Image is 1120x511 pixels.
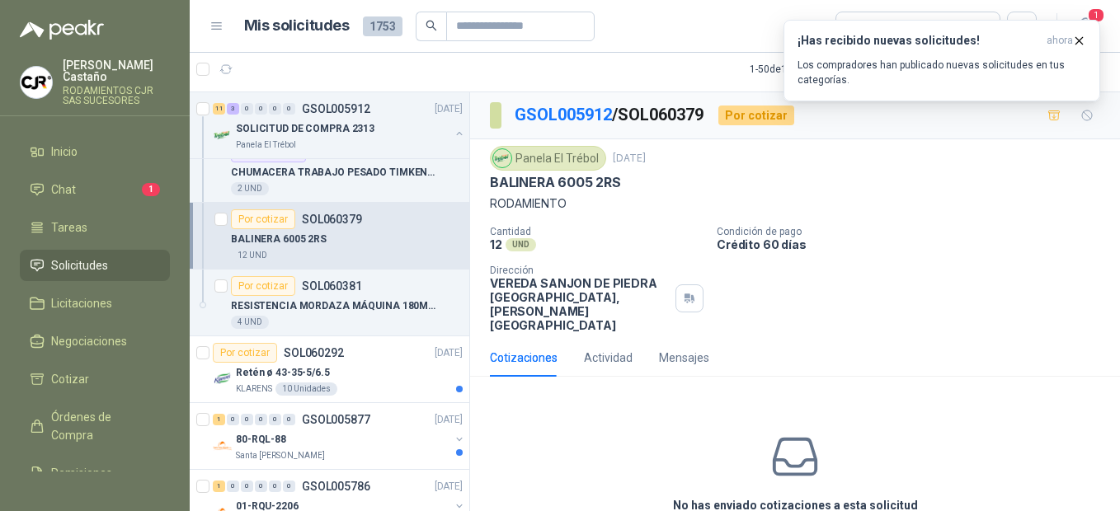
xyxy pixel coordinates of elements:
[284,347,344,359] p: SOL060292
[231,182,269,195] div: 2 UND
[190,203,469,270] a: Por cotizarSOL060379BALINERA 6005 2RS12 UND
[231,316,269,329] div: 4 UND
[302,213,362,225] p: SOL060379
[51,180,76,199] span: Chat
[241,481,253,492] div: 0
[515,105,612,124] a: GSOL005912
[20,363,170,395] a: Cotizar
[798,58,1086,87] p: Los compradores han publicado nuevas solicitudes en tus categorías.
[750,56,857,82] div: 1 - 50 de 1302
[231,165,436,180] p: CHUMACERA TRABAJO PESADO TIMKEN 2.7/16- 2 HUECOS
[490,349,558,367] div: Cotizaciones
[213,481,225,492] div: 1
[20,174,170,205] a: Chat1
[213,410,466,462] a: 1 0 0 0 0 0 GSOL005877[DATE] Company Logo80-RQL-88Santa [PERSON_NAME]
[20,326,170,357] a: Negociaciones
[236,382,272,396] p: KLARENS
[236,138,296,152] p: Panela El Trébol
[190,336,469,403] a: Por cotizarSOL060292[DATE] Company LogoRetén ø 43-35-5/6.5KLARENS10 Unidades
[426,20,437,31] span: search
[659,349,709,367] div: Mensajes
[269,414,281,425] div: 0
[227,103,239,115] div: 3
[20,401,170,451] a: Órdenes de Compra
[490,265,669,276] p: Dirección
[846,17,881,35] div: Todas
[283,103,295,115] div: 0
[584,349,633,367] div: Actividad
[798,34,1040,48] h3: ¡Has recibido nuevas solicitudes!
[51,218,87,237] span: Tareas
[227,414,239,425] div: 0
[506,238,536,251] div: UND
[269,103,281,115] div: 0
[20,288,170,319] a: Licitaciones
[302,280,362,292] p: SOL060381
[227,481,239,492] div: 0
[302,481,370,492] p: GSOL005786
[613,151,646,166] p: [DATE]
[1087,7,1105,23] span: 1
[236,432,286,448] p: 80-RQL-88
[231,209,295,229] div: Por cotizar
[283,414,295,425] div: 0
[275,382,337,396] div: 10 Unidades
[213,103,225,115] div: 11
[51,464,112,482] span: Remisiones
[1047,34,1073,48] span: ahora
[302,414,370,425] p: GSOL005877
[717,226,1113,237] p: Condición de pago
[20,212,170,243] a: Tareas
[302,103,370,115] p: GSOL005912
[490,146,606,171] div: Panela El Trébol
[255,414,267,425] div: 0
[21,67,52,98] img: Company Logo
[493,149,511,167] img: Company Logo
[241,414,253,425] div: 0
[190,136,469,203] a: Por adjudicarSOL060365CHUMACERA TRABAJO PESADO TIMKEN 2.7/16- 2 HUECOS2 UND
[213,343,277,363] div: Por cotizar
[20,20,104,40] img: Logo peakr
[363,16,402,36] span: 1753
[142,183,160,196] span: 1
[63,59,170,82] p: [PERSON_NAME] Castaño
[435,101,463,117] p: [DATE]
[51,294,112,312] span: Licitaciones
[231,232,327,247] p: BALINERA 6005 2RS
[236,365,330,381] p: Retén ø 43-35-5/6.5
[490,276,669,332] p: VEREDA SANJON DE PIEDRA [GEOGRAPHIC_DATA] , [PERSON_NAME][GEOGRAPHIC_DATA]
[1071,12,1100,41] button: 1
[435,345,463,361] p: [DATE]
[51,332,127,350] span: Negociaciones
[236,121,374,137] p: SOLICITUD DE COMPRA 2313
[213,125,233,145] img: Company Logo
[515,102,705,128] p: / SOL060379
[490,237,502,251] p: 12
[213,99,466,152] a: 11 3 0 0 0 0 GSOL005912[DATE] Company LogoSOLICITUD DE COMPRA 2313Panela El Trébol
[213,436,233,456] img: Company Logo
[241,103,253,115] div: 0
[435,412,463,428] p: [DATE]
[190,270,469,336] a: Por cotizarSOL060381RESISTENCIA MORDAZA MÁQUINA 180MM LARGO X 9.25 MM DIAMETRO TIPO CARTUCHO A 22...
[231,298,436,314] p: RESISTENCIA MORDAZA MÁQUINA 180MM LARGO X 9.25 MM DIAMETRO TIPO CARTUCHO A 220V MAQUINA FLOWPACK
[244,14,350,38] h1: Mis solicitudes
[236,449,325,462] p: Santa [PERSON_NAME]
[231,249,274,262] div: 12 UND
[435,479,463,495] p: [DATE]
[51,408,154,444] span: Órdenes de Compra
[51,370,89,388] span: Cotizar
[20,250,170,281] a: Solicitudes
[490,174,621,191] p: BALINERA 6005 2RS
[51,143,78,161] span: Inicio
[784,20,1100,101] button: ¡Has recibido nuevas solicitudes!ahora Los compradores han publicado nuevas solicitudes en tus ca...
[20,136,170,167] a: Inicio
[51,256,108,274] span: Solicitudes
[231,276,295,296] div: Por cotizar
[255,481,267,492] div: 0
[269,481,281,492] div: 0
[213,414,225,425] div: 1
[20,457,170,489] a: Remisiones
[213,369,233,389] img: Company Logo
[283,481,295,492] div: 0
[717,237,1113,251] p: Crédito 60 días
